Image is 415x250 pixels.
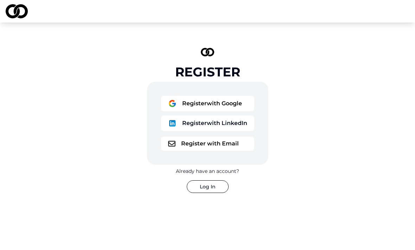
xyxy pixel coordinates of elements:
button: Log In [187,180,229,193]
div: Already have an account? [176,168,239,175]
img: logo [201,48,214,56]
div: Register [175,65,240,79]
img: logo [168,99,177,108]
button: logoRegisterwith LinkedIn [161,115,254,131]
button: logoRegister with Email [161,137,254,151]
img: logo [168,119,177,127]
img: logo [6,4,28,18]
img: logo [168,141,175,146]
button: logoRegisterwith Google [161,96,254,111]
